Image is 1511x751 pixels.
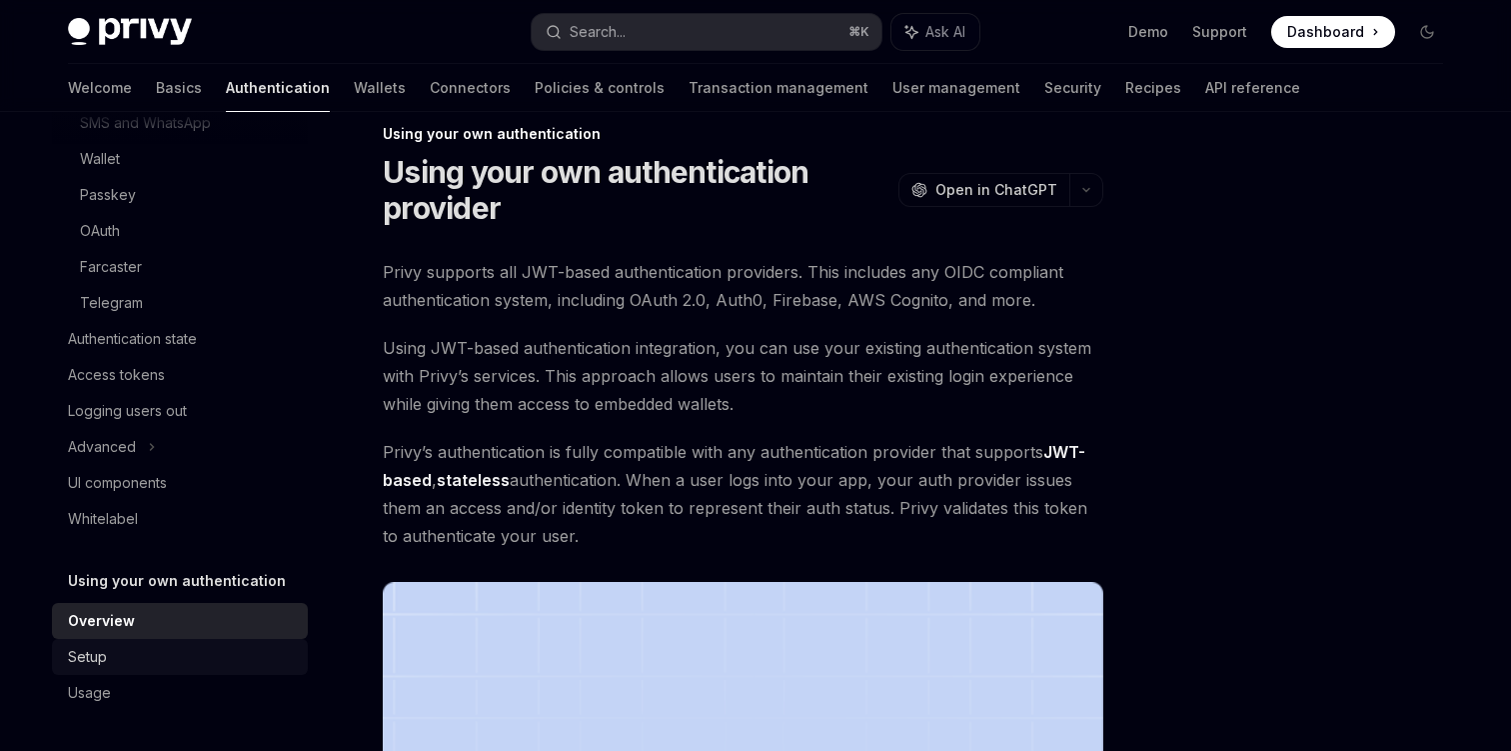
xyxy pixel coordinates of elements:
a: Basics [156,64,202,112]
h1: Using your own authentication provider [383,154,890,226]
a: Passkey [52,177,308,213]
button: Ask AI [891,14,979,50]
img: dark logo [68,18,192,46]
button: Open in ChatGPT [898,173,1069,207]
div: Authentication state [68,327,197,351]
div: Telegram [80,291,143,315]
div: Access tokens [68,363,165,387]
div: Search... [570,20,626,44]
div: Farcaster [80,255,142,279]
div: Passkey [80,183,136,207]
a: Recipes [1125,64,1181,112]
button: Toggle dark mode [1411,16,1443,48]
button: Search...⌘K [532,14,881,50]
a: Usage [52,675,308,711]
a: Whitelabel [52,501,308,537]
div: Usage [68,681,111,705]
a: Farcaster [52,249,308,285]
a: Dashboard [1271,16,1395,48]
a: OAuth [52,213,308,249]
a: Connectors [430,64,511,112]
a: Demo [1128,22,1168,42]
div: Using your own authentication [383,124,1103,144]
span: Using JWT-based authentication integration, you can use your existing authentication system with ... [383,334,1103,418]
span: ⌘ K [848,24,869,40]
a: Security [1044,64,1101,112]
span: Open in ChatGPT [935,180,1057,200]
span: Privy’s authentication is fully compatible with any authentication provider that supports , authe... [383,438,1103,550]
a: Logging users out [52,393,308,429]
a: Transaction management [689,64,868,112]
a: Wallets [354,64,406,112]
a: Access tokens [52,357,308,393]
a: UI components [52,465,308,501]
a: Authentication state [52,321,308,357]
div: OAuth [80,219,120,243]
span: Dashboard [1287,22,1364,42]
a: Policies & controls [535,64,665,112]
div: Wallet [80,147,120,171]
a: Welcome [68,64,132,112]
div: UI components [68,471,167,495]
a: Support [1192,22,1247,42]
a: Overview [52,603,308,639]
div: Whitelabel [68,507,138,531]
a: Wallet [52,141,308,177]
a: Authentication [226,64,330,112]
a: User management [892,64,1020,112]
a: Setup [52,639,308,675]
a: stateless [437,470,510,491]
div: Advanced [68,435,136,459]
a: API reference [1205,64,1300,112]
div: Setup [68,645,107,669]
span: Privy supports all JWT-based authentication providers. This includes any OIDC compliant authentic... [383,258,1103,314]
a: Telegram [52,285,308,321]
div: Overview [68,609,135,633]
h5: Using your own authentication [68,569,286,593]
div: Logging users out [68,399,187,423]
span: Ask AI [925,22,965,42]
